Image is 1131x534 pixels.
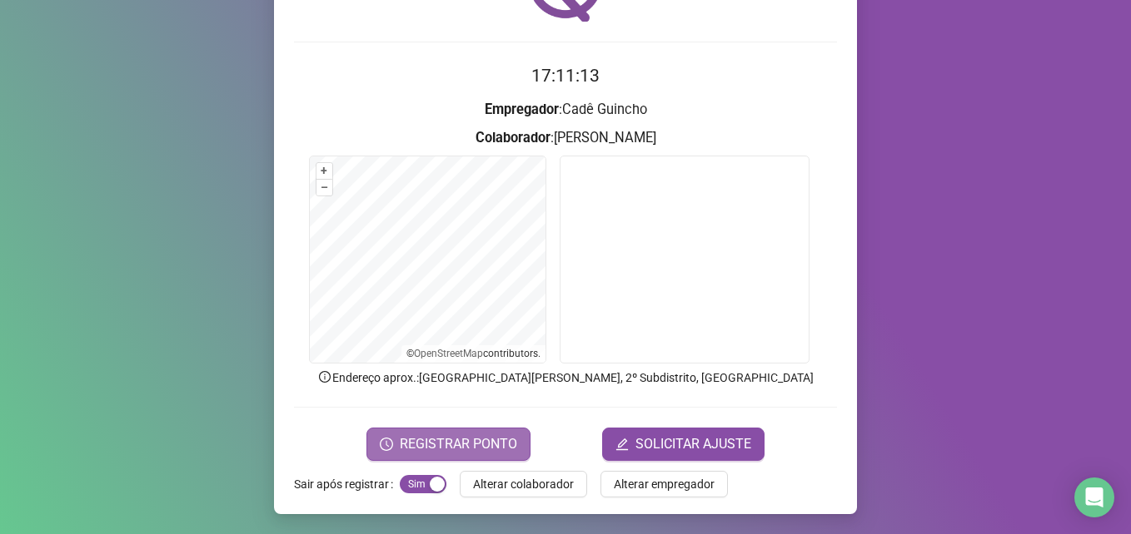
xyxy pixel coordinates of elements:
[317,369,332,384] span: info-circle
[531,66,600,86] time: 17:11:13
[380,438,393,451] span: clock-circle
[614,475,715,493] span: Alterar empregador
[615,438,629,451] span: edit
[1074,477,1114,517] div: Open Intercom Messenger
[473,475,574,493] span: Alterar colaborador
[316,180,332,195] button: –
[366,428,531,461] button: REGISTRAR PONTO
[400,434,517,454] span: REGISTRAR PONTO
[414,348,483,359] a: OpenStreetMap
[294,471,400,497] label: Sair após registrar
[600,471,728,497] button: Alterar empregador
[316,163,332,179] button: +
[460,471,587,497] button: Alterar colaborador
[485,101,559,117] strong: Empregador
[476,130,551,146] strong: Colaborador
[294,99,837,121] h3: : Cadê Guincho
[602,428,765,461] button: editSOLICITAR AJUSTE
[294,127,837,149] h3: : [PERSON_NAME]
[406,348,541,359] li: © contributors.
[294,368,837,387] p: Endereço aprox. : [GEOGRAPHIC_DATA][PERSON_NAME], 2º Subdistrito, [GEOGRAPHIC_DATA]
[635,434,751,454] span: SOLICITAR AJUSTE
